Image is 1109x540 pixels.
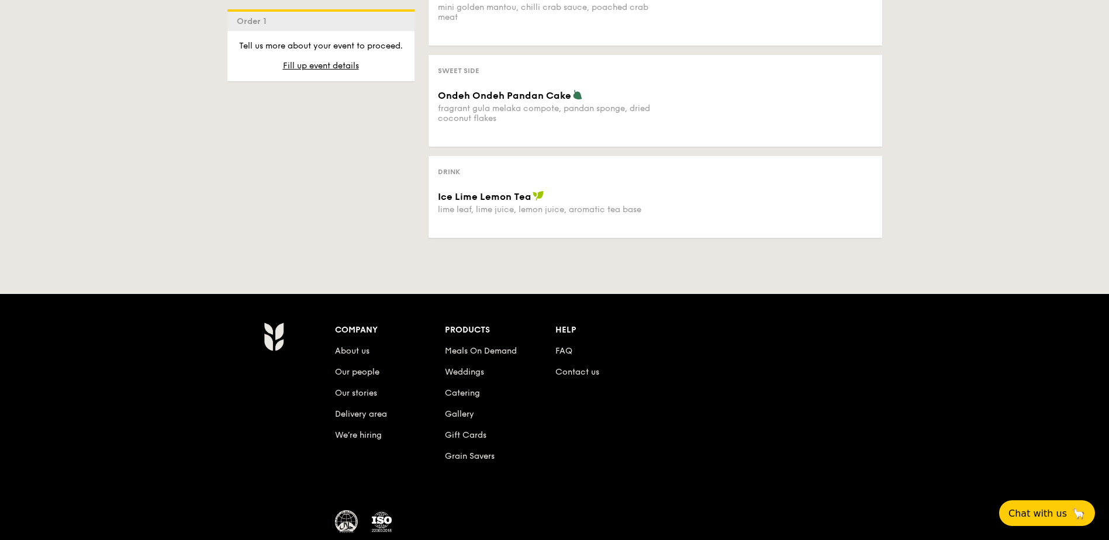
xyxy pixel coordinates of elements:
[533,191,544,201] img: icon-vegan.f8ff3823.svg
[555,367,599,377] a: Contact us
[445,409,474,419] a: Gallery
[445,451,495,461] a: Grain Savers
[438,67,479,75] span: Sweet Side
[438,191,531,202] span: Ice Lime Lemon Tea
[283,61,359,71] span: Fill up event details
[438,90,571,101] span: Ondeh Ondeh Pandan Cake
[445,388,480,398] a: Catering
[445,322,555,338] div: Products
[335,510,358,534] img: MUIS Halal Certified
[335,430,382,440] a: We’re hiring
[445,367,484,377] a: Weddings
[438,205,651,214] div: lime leaf, lime juice, lemon juice, aromatic tea base
[237,16,271,26] span: Order 1
[370,510,393,534] img: ISO Certified
[264,322,284,351] img: AYc88T3wAAAABJRU5ErkJggg==
[335,367,379,377] a: Our people
[335,322,445,338] div: Company
[445,430,486,440] a: Gift Cards
[572,89,583,100] img: icon-vegetarian.fe4039eb.svg
[438,168,460,176] span: Drink
[237,40,405,52] p: Tell us more about your event to proceed.
[438,2,651,22] div: mini golden mantou, chilli crab sauce, poached crab meat
[999,500,1095,526] button: Chat with us🦙
[335,346,369,356] a: About us
[1008,508,1067,519] span: Chat with us
[445,346,517,356] a: Meals On Demand
[555,322,666,338] div: Help
[438,103,651,123] div: fragrant gula melaka compote, pandan sponge, dried coconut flakes
[1072,507,1086,520] span: 🦙
[335,388,377,398] a: Our stories
[555,346,572,356] a: FAQ
[335,409,387,419] a: Delivery area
